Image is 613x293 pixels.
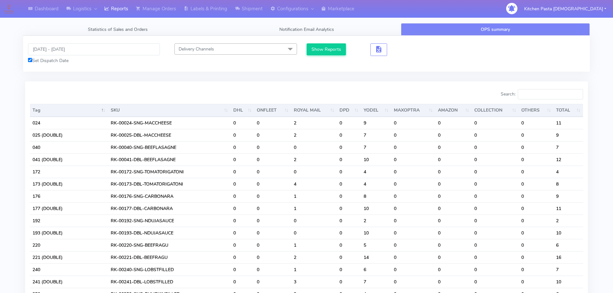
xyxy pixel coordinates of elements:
td: 0 [472,276,519,288]
td: 2 [361,215,391,227]
td: 0 [391,276,435,288]
span: Delivery Channels [179,46,214,52]
td: 0 [231,215,255,227]
td: 0 [472,166,519,178]
td: RK-00173-DBL-TOMATORIGATONI [108,178,231,190]
span: Notification Email Analytics [279,26,334,32]
td: 16 [553,251,583,263]
td: 0 [254,166,291,178]
td: 2 [553,215,583,227]
td: 0 [391,129,435,141]
td: 193 (DOUBLE) [30,227,108,239]
td: 0 [472,263,519,276]
td: 0 [291,227,337,239]
td: 0 [435,251,472,263]
td: 7 [361,276,391,288]
td: 0 [254,276,291,288]
th: YODEL : activate to sort column ascending [361,104,391,117]
td: 0 [472,239,519,251]
td: 0 [337,190,361,202]
td: 4 [553,166,583,178]
td: 9 [553,190,583,202]
td: RK-00172-SNG-TOMATORIGATONI [108,166,231,178]
td: 3 [291,276,337,288]
td: 0 [435,276,472,288]
input: Pick the Daterange [28,43,160,55]
td: 2 [291,117,337,129]
th: TOTAL : activate to sort column ascending [553,104,583,117]
td: 9 [553,129,583,141]
td: 0 [519,117,553,129]
td: 2 [291,153,337,166]
td: 1 [291,239,337,251]
th: OTHERS : activate to sort column ascending [519,104,553,117]
td: 172 [30,166,108,178]
td: 0 [472,251,519,263]
td: 6 [361,263,391,276]
td: 9 [361,117,391,129]
td: 0 [519,239,553,251]
td: 14 [361,251,391,263]
td: 0 [291,166,337,178]
td: 0 [472,227,519,239]
td: 0 [391,215,435,227]
td: 0 [254,190,291,202]
td: 7 [553,263,583,276]
td: 0 [519,141,553,153]
td: 1 [291,190,337,202]
td: 0 [519,129,553,141]
td: 0 [472,215,519,227]
td: 0 [391,251,435,263]
td: 0 [291,215,337,227]
button: Kitchen Pasta [DEMOGRAPHIC_DATA] [519,2,611,15]
td: 0 [435,166,472,178]
td: 241 (DOUBLE) [30,276,108,288]
td: 0 [231,276,255,288]
td: 0 [472,202,519,215]
td: 0 [519,215,553,227]
td: 0 [435,141,472,153]
button: Show Reports [307,43,346,55]
td: 0 [435,129,472,141]
td: 040 [30,141,108,153]
td: 0 [337,227,361,239]
td: 0 [391,153,435,166]
td: 0 [435,263,472,276]
td: 0 [472,129,519,141]
td: 0 [254,227,291,239]
td: 2 [291,129,337,141]
td: 5 [361,239,391,251]
div: Set Dispatch Date [28,57,160,64]
td: 0 [231,239,255,251]
td: 0 [391,117,435,129]
td: 6 [553,239,583,251]
td: 0 [337,276,361,288]
td: 2 [291,251,337,263]
td: 8 [361,190,391,202]
td: 0 [337,129,361,141]
td: 0 [231,129,255,141]
label: Search: [501,89,583,99]
td: 0 [519,251,553,263]
td: 0 [435,215,472,227]
td: 0 [337,166,361,178]
td: 0 [519,276,553,288]
td: RK-00025-DBL-MACCHEESE [108,129,231,141]
th: DHL : activate to sort column ascending [231,104,255,117]
td: 0 [254,153,291,166]
td: 0 [231,141,255,153]
td: 240 [30,263,108,276]
td: RK-00240-SNG-LOBSTFILLED [108,263,231,276]
td: 0 [391,178,435,190]
td: RK-00176-SNG-CARBONARA [108,190,231,202]
td: 0 [337,141,361,153]
td: 0 [435,117,472,129]
td: 0 [231,263,255,276]
td: 4 [361,166,391,178]
td: 12 [553,153,583,166]
span: Statistics of Sales and Orders [88,26,148,32]
td: 0 [472,178,519,190]
td: 0 [291,141,337,153]
td: 0 [337,215,361,227]
td: 10 [553,276,583,288]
